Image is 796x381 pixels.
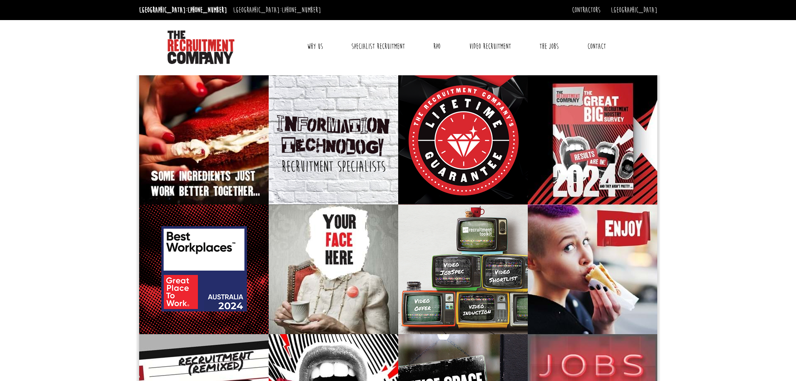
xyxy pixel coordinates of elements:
[611,5,657,15] a: [GEOGRAPHIC_DATA]
[572,5,600,15] a: Contractors
[463,36,517,57] a: Video Recruitment
[137,3,229,17] li: [GEOGRAPHIC_DATA]:
[427,36,447,57] a: RPO
[188,5,227,15] a: [PHONE_NUMBER]
[533,36,565,57] a: The Jobs
[168,31,234,64] img: The Recruitment Company
[282,5,321,15] a: [PHONE_NUMBER]
[301,36,329,57] a: Why Us
[345,36,411,57] a: Specialist Recruitment
[581,36,612,57] a: Contact
[231,3,323,17] li: [GEOGRAPHIC_DATA]:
